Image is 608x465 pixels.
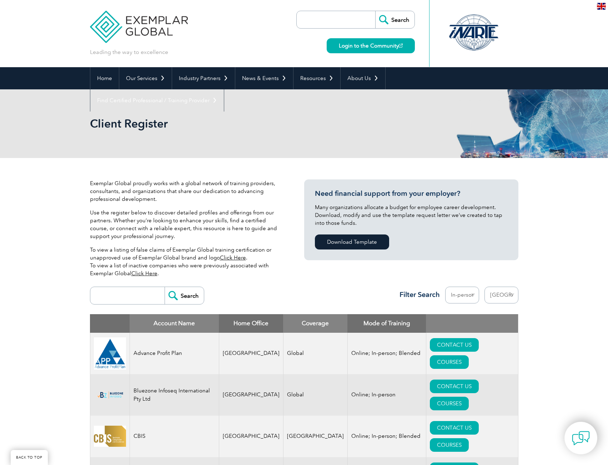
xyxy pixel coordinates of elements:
[165,287,204,304] input: Search
[219,416,283,457] td: [GEOGRAPHIC_DATA]
[90,48,168,56] p: Leading the way to excellence
[430,338,479,352] a: CONTACT US
[219,374,283,416] td: [GEOGRAPHIC_DATA]
[315,234,389,249] a: Download Template
[399,44,403,48] img: open_square.png
[430,421,479,435] a: CONTACT US
[131,270,157,277] a: Click Here
[220,254,246,261] a: Click Here
[172,67,235,89] a: Industry Partners
[327,38,415,53] a: Login to the Community
[90,89,224,112] a: Find Certified Professional / Training Provider
[430,397,469,410] a: COURSES
[347,416,426,457] td: Online; In-person; Blended
[219,333,283,374] td: [GEOGRAPHIC_DATA]
[347,314,426,333] th: Mode of Training: activate to sort column ascending
[315,203,508,227] p: Many organizations allocate a budget for employee career development. Download, modify and use th...
[375,11,414,28] input: Search
[430,380,479,393] a: CONTACT US
[11,450,48,465] a: BACK TO TOP
[283,416,347,457] td: [GEOGRAPHIC_DATA]
[90,179,283,203] p: Exemplar Global proudly works with a global network of training providers, consultants, and organ...
[94,390,126,400] img: bf5d7865-000f-ed11-b83d-00224814fd52-logo.png
[283,314,347,333] th: Coverage: activate to sort column ascending
[130,416,219,457] td: CBIS
[219,314,283,333] th: Home Office: activate to sort column ascending
[572,429,590,447] img: contact-chat.png
[426,314,518,333] th: : activate to sort column ascending
[347,333,426,374] td: Online; In-person; Blended
[597,3,606,10] img: en
[94,337,126,370] img: cd2924ac-d9bc-ea11-a814-000d3a79823d-logo.jpg
[90,209,283,240] p: Use the register below to discover detailed profiles and offerings from our partners. Whether you...
[315,189,508,198] h3: Need financial support from your employer?
[235,67,293,89] a: News & Events
[130,333,219,374] td: Advance Profit Plan
[90,246,283,277] p: To view a listing of false claims of Exemplar Global training certification or unapproved use of ...
[94,426,126,447] img: 07dbdeaf-5408-eb11-a813-000d3ae11abd-logo.jpg
[341,67,385,89] a: About Us
[430,438,469,452] a: COURSES
[119,67,172,89] a: Our Services
[347,374,426,416] td: Online; In-person
[430,355,469,369] a: COURSES
[293,67,340,89] a: Resources
[90,67,119,89] a: Home
[130,374,219,416] td: Bluezone Infoseq International Pty Ltd
[283,333,347,374] td: Global
[283,374,347,416] td: Global
[130,314,219,333] th: Account Name: activate to sort column descending
[395,290,440,299] h3: Filter Search
[90,118,390,129] h2: Client Register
